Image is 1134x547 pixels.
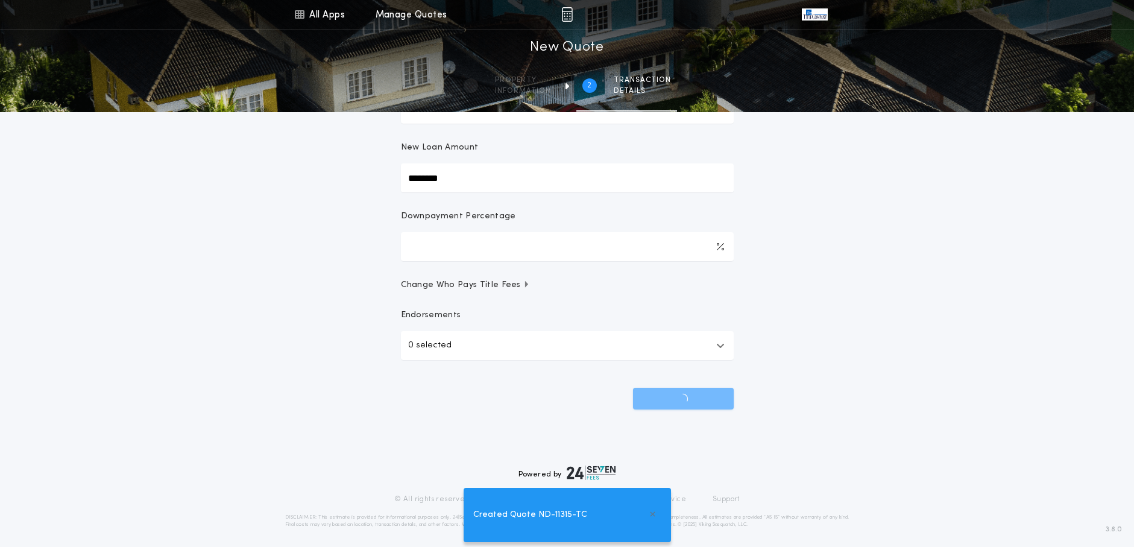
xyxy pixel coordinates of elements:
h2: 2 [587,81,591,90]
span: Change Who Pays Title Fees [401,279,531,291]
p: Endorsements [401,309,734,321]
div: Powered by [518,466,616,480]
button: 0 selected [401,331,734,360]
h1: New Quote [530,38,603,57]
span: Transaction [614,75,671,85]
p: 0 selected [408,338,452,353]
p: New Loan Amount [401,142,479,154]
span: Created Quote ND-11315-TC [473,508,587,522]
span: information [495,86,551,96]
input: New Loan Amount [401,163,734,192]
span: details [614,86,671,96]
img: logo [567,466,616,480]
img: vs-icon [802,8,827,21]
img: img [561,7,573,22]
p: Downpayment Percentage [401,210,516,223]
input: Downpayment Percentage [401,232,734,261]
span: Property [495,75,551,85]
button: Change Who Pays Title Fees [401,279,734,291]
